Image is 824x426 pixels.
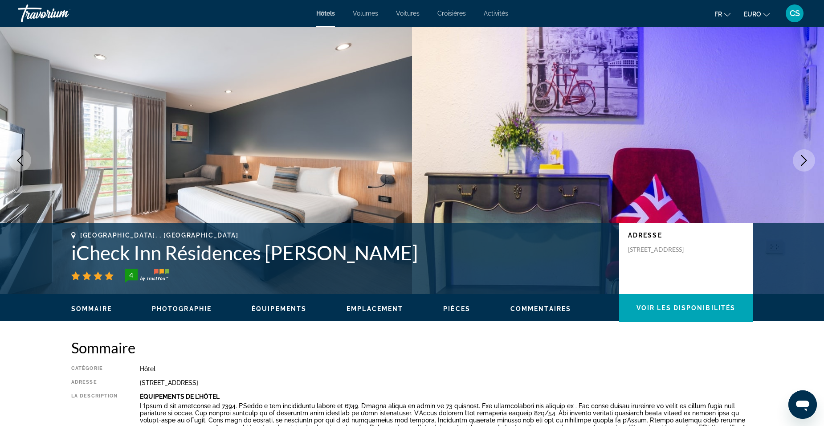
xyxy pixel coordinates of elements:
[316,10,335,17] a: Hôtels
[628,232,744,239] p: Adresse
[437,10,466,17] a: Croisières
[793,149,815,172] button: Image suivante
[71,379,118,386] div: Adresse
[510,305,571,312] span: Commentaires
[347,305,403,312] span: Emplacement
[636,304,735,311] span: Voir les disponibilités
[140,365,753,373] div: Hôtel
[790,9,800,18] span: CS
[783,4,806,23] button: Menu utilisateur
[510,305,571,313] button: Commentaires
[80,232,239,239] span: [GEOGRAPHIC_DATA], , [GEOGRAPHIC_DATA]
[71,305,112,313] button: Sommaire
[71,365,118,373] div: Catégorie
[443,305,470,313] button: Pièces
[788,390,817,419] iframe: Bouton de lancement de la fenêtre de messagerie
[347,305,403,313] button: Emplacement
[71,305,112,312] span: Sommaire
[140,379,753,386] div: [STREET_ADDRESS]
[125,269,169,283] img: trustyou-badge-hor.svg
[122,270,140,280] div: 4
[619,294,753,322] button: Voir les disponibilités
[628,246,699,254] p: [STREET_ADDRESS]
[152,305,212,312] span: Photographie
[9,149,31,172] button: Image précédente
[714,11,722,18] span: Fr
[443,305,470,312] span: Pièces
[353,10,378,17] a: Volumes
[71,241,610,264] h1: iCheck Inn Résidences [PERSON_NAME]
[140,393,220,400] b: Équipements De L'hôtel
[744,11,761,18] span: EURO
[396,10,420,17] a: Voitures
[484,10,508,17] a: Activités
[714,8,730,20] button: Changer la langue
[252,305,306,312] span: Équipements
[744,8,770,20] button: Changer de devise
[152,305,212,313] button: Photographie
[252,305,306,313] button: Équipements
[71,339,753,356] h2: Sommaire
[18,2,107,25] a: Travorium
